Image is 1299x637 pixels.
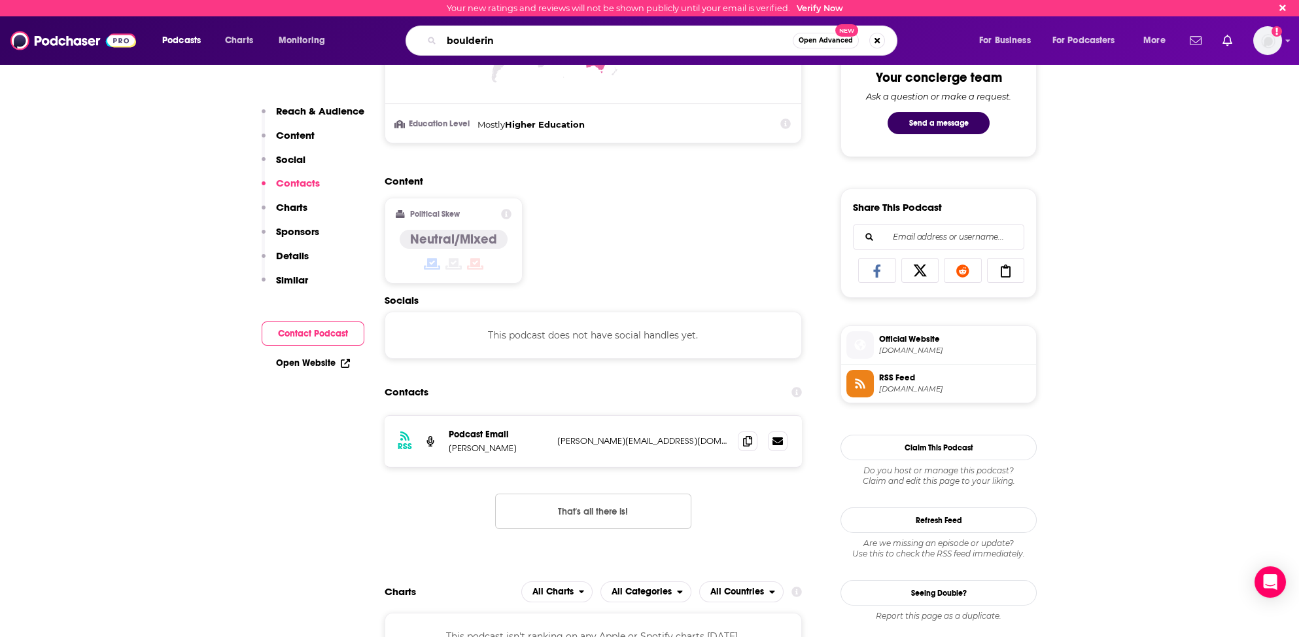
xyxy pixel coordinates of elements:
[495,494,691,529] button: Nothing here.
[10,28,136,53] img: Podchaser - Follow, Share and Rate Podcasts
[1253,26,1282,55] button: Show profile menu
[385,585,416,598] h2: Charts
[217,30,261,51] a: Charts
[162,31,201,50] span: Podcasts
[385,175,791,187] h2: Content
[879,372,1031,384] span: RSS Feed
[970,30,1047,51] button: open menu
[1143,31,1166,50] span: More
[879,333,1031,345] span: Official Website
[262,201,307,225] button: Charts
[449,443,547,454] p: [PERSON_NAME]
[901,258,939,283] a: Share on X/Twitter
[276,274,308,286] p: Similar
[793,33,859,48] button: Open AdvancedNew
[879,384,1031,394] span: anchor.fm
[1052,31,1115,50] span: For Podcasters
[276,153,305,166] p: Social
[505,119,585,130] span: Higher Education
[1134,30,1182,51] button: open menu
[699,581,784,602] button: open menu
[1253,26,1282,55] span: Logged in as BretAita
[276,129,315,141] p: Content
[262,249,309,274] button: Details
[276,177,320,189] p: Contacts
[797,3,843,13] a: Verify Now
[846,370,1031,397] a: RSS Feed[DOMAIN_NAME]
[418,26,910,56] div: Search podcasts, credits, & more...
[944,258,982,283] a: Share on Reddit
[987,258,1025,283] a: Copy Link
[710,587,764,596] span: All Countries
[279,31,325,50] span: Monitoring
[835,24,859,37] span: New
[521,581,593,602] h2: Platforms
[1044,30,1134,51] button: open menu
[449,429,547,440] p: Podcast Email
[846,331,1031,359] a: Official Website[DOMAIN_NAME]
[858,258,896,283] a: Share on Facebook
[269,30,342,51] button: open menu
[699,581,784,602] h2: Countries
[262,274,308,298] button: Similar
[276,225,319,238] p: Sponsors
[262,129,315,153] button: Content
[840,465,1037,476] span: Do you host or manage this podcast?
[385,294,802,306] h2: Socials
[1272,26,1282,37] svg: Email not verified
[385,312,802,359] div: This podcast does not have social handles yet.
[262,225,319,249] button: Sponsors
[840,538,1037,559] div: Are we missing an episode or update? Use this to check the RSS feed immediately.
[410,209,460,219] h2: Political Skew
[262,177,320,201] button: Contacts
[840,611,1037,621] div: Report this page as a duplicate.
[396,120,472,128] h3: Education Level
[840,435,1037,460] button: Claim This Podcast
[225,31,253,50] span: Charts
[262,321,364,346] button: Contact Podcast
[477,119,505,130] span: Mostly
[888,112,990,134] button: Send a message
[864,225,1013,249] input: Email address or username...
[1255,566,1286,598] div: Open Intercom Messenger
[276,357,350,369] a: Open Website
[1185,29,1207,52] a: Show notifications dropdown
[153,30,218,51] button: open menu
[1217,29,1238,52] a: Show notifications dropdown
[276,249,309,262] p: Details
[979,31,1031,50] span: For Business
[840,465,1037,486] div: Claim and edit this page to your liking.
[840,580,1037,606] a: Seeing Double?
[866,91,1011,101] div: Ask a question or make a request.
[276,201,307,213] p: Charts
[557,435,727,446] p: [PERSON_NAME][EMAIL_ADDRESS][DOMAIN_NAME]
[876,69,1002,86] div: Your concierge team
[853,224,1024,250] div: Search followers
[447,3,843,13] div: Your new ratings and reviews will not be shown publicly until your email is verified.
[799,37,853,44] span: Open Advanced
[398,441,412,452] h3: RSS
[262,105,364,129] button: Reach & Audience
[276,105,364,117] p: Reach & Audience
[879,346,1031,355] span: natashabarnesrehab.com
[521,581,593,602] button: open menu
[385,380,428,405] h2: Contacts
[532,587,574,596] span: All Charts
[600,581,691,602] button: open menu
[262,153,305,177] button: Social
[1253,26,1282,55] img: User Profile
[853,201,942,213] h3: Share This Podcast
[410,231,497,247] h4: Neutral/Mixed
[442,30,793,51] input: Search podcasts, credits, & more...
[600,581,691,602] h2: Categories
[840,507,1037,533] button: Refresh Feed
[612,587,672,596] span: All Categories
